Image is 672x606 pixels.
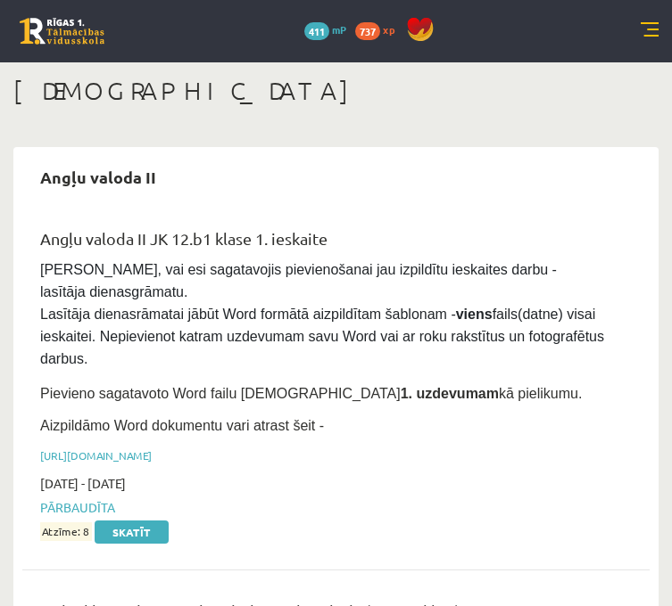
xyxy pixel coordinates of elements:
[401,386,499,401] strong: 1. uzdevumam
[40,448,152,463] a: [URL][DOMAIN_NAME]
[332,22,346,37] span: mP
[40,386,582,401] span: Pievieno sagatavoto Word failu [DEMOGRAPHIC_DATA] kā pielikumu.
[95,520,169,544] a: Skatīt
[355,22,403,37] a: 737 xp
[13,76,659,106] h1: [DEMOGRAPHIC_DATA]
[355,22,380,40] span: 737
[40,262,608,366] span: [PERSON_NAME], vai esi sagatavojis pievienošanai jau izpildītu ieskaites darbu - lasītāja dienasg...
[22,156,174,198] h2: Angļu valoda II
[40,522,92,541] span: Atzīme: 8
[383,22,394,37] span: xp
[40,226,605,259] div: Angļu valoda II JK 12.b1 klase 1. ieskaite
[304,22,329,40] span: 411
[20,18,104,45] a: Rīgas 1. Tālmācības vidusskola
[40,418,324,433] span: Aizpildāmo Word dokumentu vari atrast šeit -
[456,307,493,322] strong: viens
[40,474,126,493] span: [DATE] - [DATE]
[40,498,605,517] span: Pārbaudīta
